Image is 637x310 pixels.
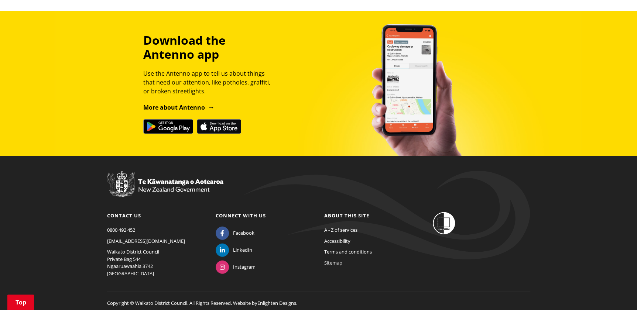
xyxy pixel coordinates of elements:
iframe: Messenger Launcher [603,279,630,306]
p: Copyright © Waikato District Council. All Rights Reserved. Website by . [107,292,530,307]
img: Download on the App Store [197,119,241,134]
img: New Zealand Government [107,171,223,197]
p: Waikato District Council Private Bag 544 Ngaaruawaahia 3742 [GEOGRAPHIC_DATA] [107,248,205,277]
a: More about Antenno [143,103,215,111]
a: Terms and conditions [324,248,372,255]
a: 0800 492 452 [107,227,135,233]
a: Top [7,294,34,310]
a: Facebook [216,230,254,236]
img: Get it on Google Play [143,119,193,134]
a: [EMAIL_ADDRESS][DOMAIN_NAME] [107,238,185,244]
a: Sitemap [324,259,342,266]
a: A - Z of services [324,227,357,233]
a: Connect with us [216,212,266,219]
span: Facebook [233,230,254,237]
a: Instagram [216,263,256,270]
img: Shielded [433,212,455,234]
a: New Zealand Government [107,187,223,194]
a: Contact us [107,212,141,219]
span: Instagram [233,263,256,271]
span: LinkedIn [233,247,252,254]
a: Enlighten Designs [257,300,296,306]
a: LinkedIn [216,247,252,253]
p: Use the Antenno app to tell us about things that need our attention, like potholes, graffiti, or ... [143,69,277,96]
a: Accessibility [324,238,350,244]
a: About this site [324,212,369,219]
h3: Download the Antenno app [143,33,277,62]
